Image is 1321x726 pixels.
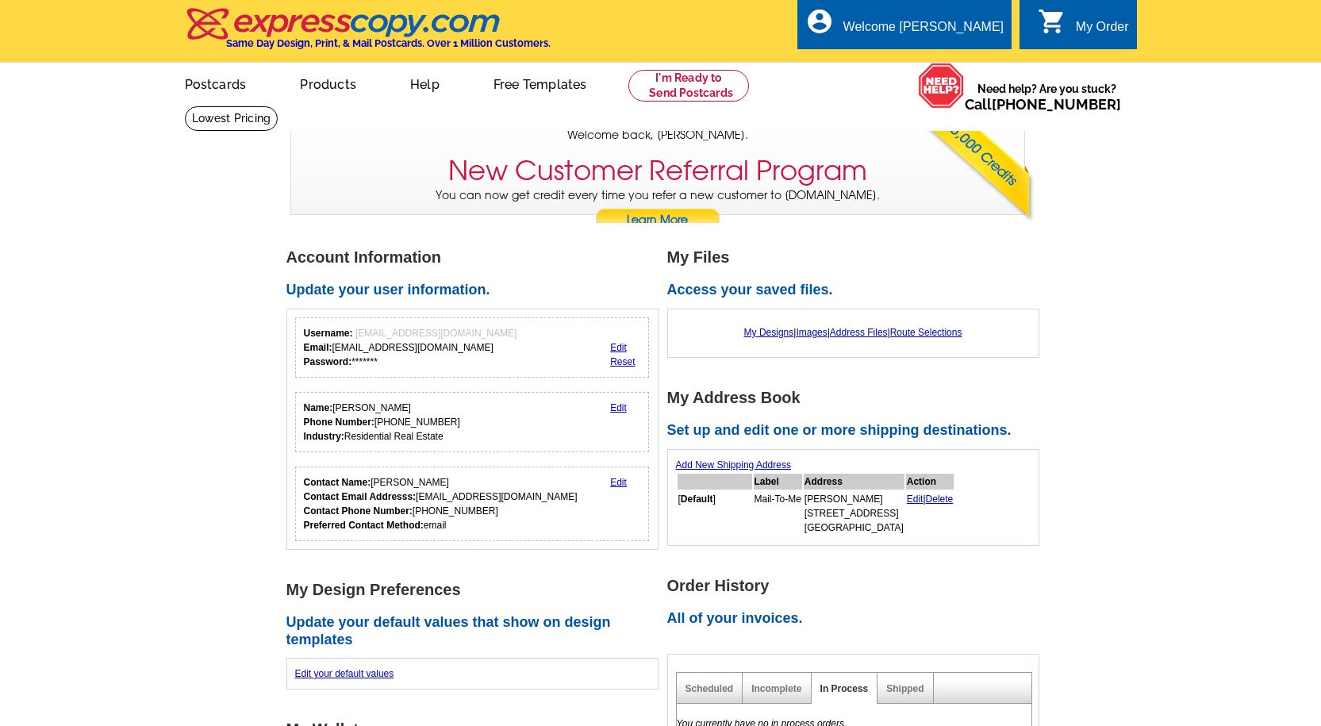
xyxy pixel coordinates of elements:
a: Edit [610,402,627,413]
a: Edit [610,342,627,353]
div: | | | [676,317,1031,348]
h3: New Customer Referral Program [448,155,867,187]
i: shopping_cart [1038,7,1066,36]
h1: My Design Preferences [286,582,667,598]
div: [PERSON_NAME] [EMAIL_ADDRESS][DOMAIN_NAME] [PHONE_NUMBER] email [304,475,578,532]
h1: My Files [667,249,1048,266]
th: Address [804,474,904,490]
h1: My Address Book [667,390,1048,406]
div: My Order [1076,20,1129,42]
a: Edit [907,494,924,505]
h2: Access your saved files. [667,282,1048,299]
a: Address Files [830,327,888,338]
th: Label [754,474,802,490]
p: You can now get credit every time you refer a new customer to [DOMAIN_NAME]. [291,187,1024,232]
strong: Password: [304,356,352,367]
div: Your personal details. [295,392,650,452]
a: Help [385,64,465,102]
h2: All of your invoices. [667,610,1048,628]
strong: Username: [304,328,353,339]
div: [PERSON_NAME] [PHONE_NUMBER] Residential Real Estate [304,401,460,444]
strong: Preferred Contact Method: [304,520,424,531]
i: account_circle [805,7,834,36]
strong: Contact Name: [304,477,371,488]
span: Call [965,96,1121,113]
div: [EMAIL_ADDRESS][DOMAIN_NAME] ******* [304,326,517,369]
a: Postcards [159,64,272,102]
strong: Contact Email Addresss: [304,491,417,502]
strong: Phone Number: [304,417,374,428]
a: In Process [820,683,869,694]
span: Welcome back, [PERSON_NAME]. [567,127,748,144]
h1: Order History [667,578,1048,594]
div: Welcome [PERSON_NAME] [843,20,1004,42]
a: Images [796,327,827,338]
a: shopping_cart My Order [1038,17,1129,37]
th: Action [906,474,954,490]
a: Incomplete [751,683,801,694]
span: [EMAIL_ADDRESS][DOMAIN_NAME] [355,328,516,339]
a: Free Templates [468,64,612,102]
td: | [906,491,954,536]
span: Need help? Are you stuck? [965,81,1129,113]
a: Reset [610,356,635,367]
b: Default [681,494,713,505]
div: Your login information. [295,317,650,378]
a: [PHONE_NUMBER] [992,96,1121,113]
td: Mail-To-Me [754,491,802,536]
strong: Email: [304,342,332,353]
a: Edit [610,477,627,488]
img: help [918,63,965,109]
strong: Contact Phone Number: [304,505,413,517]
a: Same Day Design, Print, & Mail Postcards. Over 1 Million Customers. [185,19,551,49]
a: Learn More [595,209,720,232]
h2: Update your default values that show on design templates [286,614,667,648]
a: Delete [926,494,954,505]
a: Scheduled [685,683,734,694]
a: My Designs [744,327,794,338]
h2: Update your user information. [286,282,667,299]
a: Add New Shipping Address [676,459,791,471]
h4: Same Day Design, Print, & Mail Postcards. Over 1 Million Customers. [226,37,551,49]
strong: Name: [304,402,333,413]
a: Shipped [886,683,924,694]
td: [PERSON_NAME] [STREET_ADDRESS] [GEOGRAPHIC_DATA] [804,491,904,536]
td: [ ] [678,491,752,536]
a: Route Selections [890,327,962,338]
strong: Industry: [304,431,344,442]
a: Edit your default values [295,668,394,679]
div: Who should we contact regarding order issues? [295,467,650,541]
a: Products [275,64,382,102]
h1: Account Information [286,249,667,266]
h2: Set up and edit one or more shipping destinations. [667,422,1048,440]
